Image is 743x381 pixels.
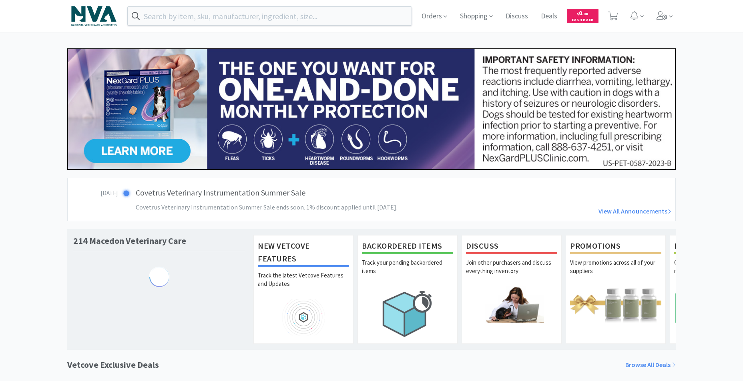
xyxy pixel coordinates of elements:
[538,13,560,20] a: Deals
[67,48,676,170] img: 24562ba5414042f391a945fa418716b7_350.jpg
[362,286,453,341] img: hero_backorders.png
[570,239,661,254] h1: Promotions
[577,11,579,16] span: $
[567,5,598,27] a: $0.00Cash Back
[577,9,588,17] span: 0
[67,358,159,372] h1: Vetcove Exclusive Deals
[566,235,666,344] a: PromotionsView promotions across all of your suppliers
[253,235,353,344] a: New Vetcove FeaturesTrack the latest Vetcove Features and Updates
[570,286,661,323] img: hero_promotions.png
[258,271,349,299] p: Track the latest Vetcove Features and Updates
[582,11,588,16] span: . 00
[357,235,458,344] a: Backordered ItemsTrack your pending backordered items
[625,360,676,370] a: Browse All Deals
[362,258,453,286] p: Track your pending backordered items
[128,7,412,25] input: Search by item, sku, manufacturer, ingredient, size...
[136,202,439,213] p: Covetrus Veterinary Instrumentation Summer Sale ends soon. 1% discount applied until [DATE].
[258,299,349,335] img: hero_feature_roadmap.png
[502,13,531,20] a: Discuss
[462,235,562,344] a: DiscussJoin other purchasers and discuss everything inventory
[466,286,557,323] img: hero_discuss.png
[362,239,453,254] h1: Backordered Items
[572,18,594,23] span: Cash Back
[466,239,557,254] h1: Discuss
[477,206,671,217] a: View All Announcements
[67,2,121,30] img: 63c5bf86fc7e40bdb3a5250099754568_2.png
[466,258,557,286] p: Join other purchasers and discuss everything inventory
[136,186,473,199] h3: Covetrus Veterinary Instrumentation Summer Sale
[73,235,186,247] h1: 214 Macedon Veterinary Care
[258,239,349,267] h1: New Vetcove Features
[570,258,661,286] p: View promotions across all of your suppliers
[68,186,118,198] h3: [DATE]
